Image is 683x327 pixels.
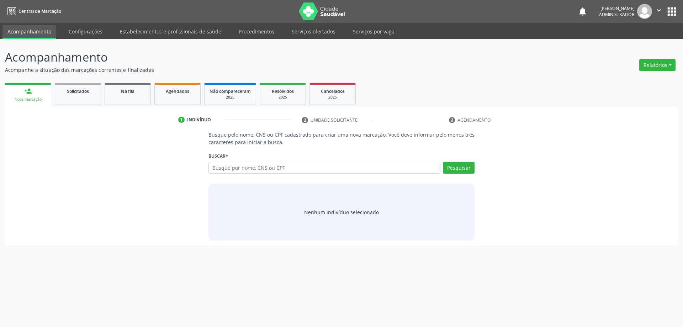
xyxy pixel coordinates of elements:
img: img [637,4,652,19]
i:  [655,6,663,14]
div: 2025 [265,95,301,100]
button:  [652,4,666,19]
div: 2025 [210,95,251,100]
div: Nova marcação [10,97,46,102]
button: apps [666,5,678,18]
span: Na fila [121,88,134,94]
span: Central de Marcação [18,8,61,14]
a: Serviços ofertados [287,25,340,38]
a: Acompanhamento [2,25,56,39]
span: Administrador [599,11,635,17]
p: Acompanhe a situação das marcações correntes e finalizadas [5,66,476,74]
button: Pesquisar [443,162,475,174]
div: 2025 [315,95,350,100]
p: Busque pelo nome, CNS ou CPF cadastrado para criar uma nova marcação. Você deve informar pelo men... [208,131,475,146]
label: Buscar [208,151,228,162]
div: 1 [178,117,185,123]
span: Cancelados [321,88,345,94]
a: Estabelecimentos e profissionais de saúde [115,25,226,38]
a: Central de Marcação [5,5,61,17]
a: Procedimentos [234,25,279,38]
span: Agendados [166,88,189,94]
span: Solicitados [67,88,89,94]
div: Nenhum indivíduo selecionado [304,209,379,216]
div: [PERSON_NAME] [599,5,635,11]
input: Busque por nome, CNS ou CPF [208,162,441,174]
div: person_add [24,87,32,95]
span: Não compareceram [210,88,251,94]
button: notifications [578,6,588,16]
div: Indivíduo [187,117,211,123]
button: Relatórios [639,59,676,71]
span: Resolvidos [272,88,294,94]
p: Acompanhamento [5,48,476,66]
a: Serviços por vaga [348,25,399,38]
a: Configurações [64,25,107,38]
